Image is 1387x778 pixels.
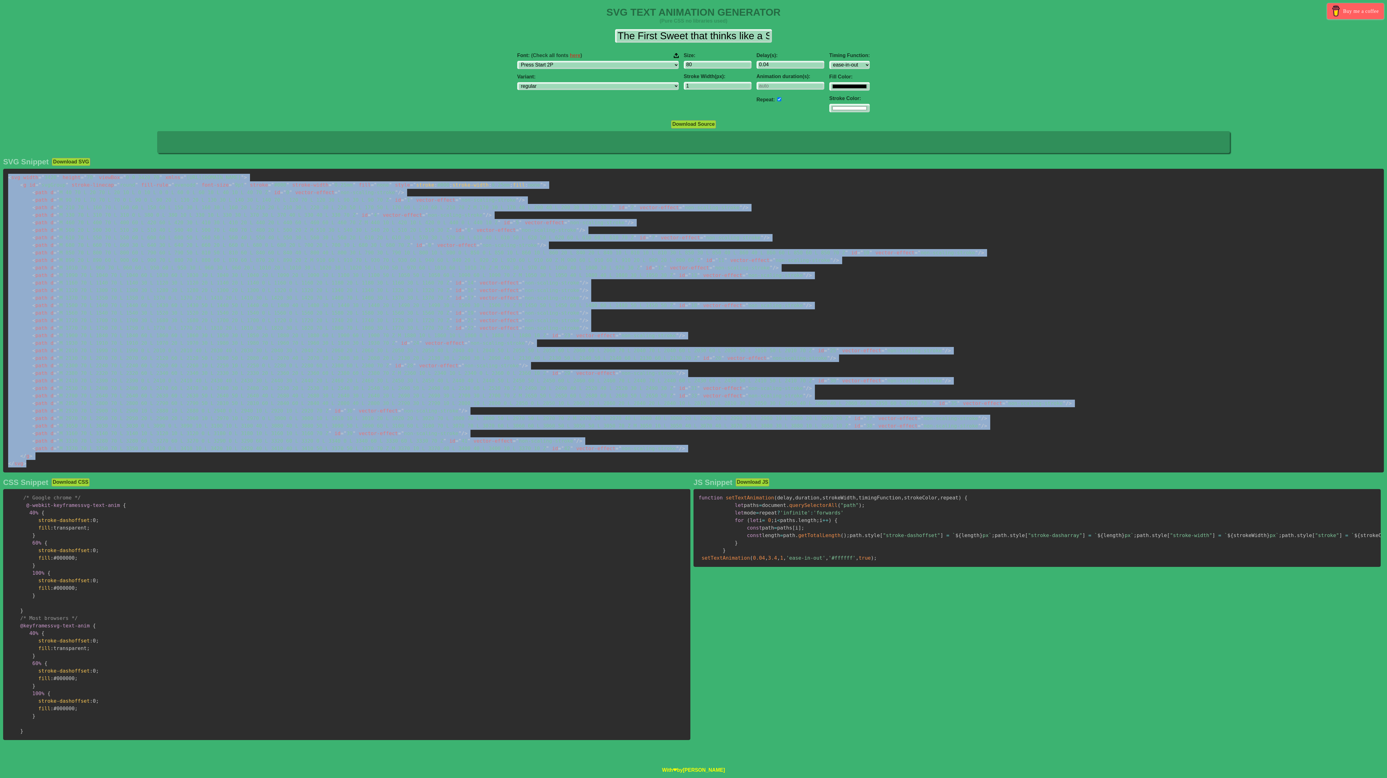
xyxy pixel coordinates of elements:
span: viewBox [99,174,120,180]
label: Size: [684,53,752,58]
span: /> [519,197,525,203]
span: 8 [422,242,434,248]
span: < [8,174,11,180]
span: M 40 70 L 20 70 L 20 10 L 0 10 L 0 0 L 60 0 L 60 10 L 40 10 L 40 70 Z [54,189,271,195]
span: M 460 70 L 400 70 L 400 60 L 420 60 L 420 30 L 410 30 L 410 20 L 440 20 L 440 60 L 460 60 L 460 7... [54,220,501,226]
span: #000 0.25mm none [416,182,540,188]
span: " [353,182,356,188]
span: " [470,227,474,233]
span: " [135,182,138,188]
span: " [449,227,452,233]
span: /> [579,227,585,233]
span: < [32,257,35,263]
span: " [56,227,60,233]
span: = [368,212,371,218]
span: < [20,182,24,188]
span: " [395,189,398,195]
span: < [32,250,35,256]
span: path [32,212,47,218]
span: < [32,212,35,218]
label: Variant: [517,74,679,80]
span: 9pt [229,182,247,188]
span: " [389,197,392,203]
span: " [232,182,235,188]
span: g [20,182,26,188]
span: evenodd [168,182,199,188]
span: id [274,189,280,195]
span: " [56,212,60,218]
span: " [519,220,522,226]
span: 10 [857,250,872,256]
span: " [869,250,872,256]
span: vector-effect [525,220,564,226]
span: = [679,205,682,210]
span: " [519,227,522,233]
span: = [510,220,513,226]
span: svg [8,174,20,180]
span: stroke [416,182,434,188]
span: " [975,250,978,256]
span: = [54,250,57,256]
span: /> [398,189,404,195]
span: 11 [712,257,727,263]
span: width [23,174,38,180]
span: " [389,182,392,188]
span: = [770,257,773,263]
span: id [362,212,368,218]
span: /> [833,257,839,263]
span: non-scaling-stroke [709,265,773,271]
span: id [395,197,401,203]
span: = [280,189,283,195]
span: " [770,265,773,271]
span: " [56,205,60,210]
span: " [84,174,87,180]
span: 3420 [38,174,59,180]
span: " [56,257,60,263]
span: " [56,197,60,203]
span: = [700,235,703,241]
span: = [229,182,232,188]
span: #000 [268,182,289,188]
span: " [918,250,921,256]
span: 4 [368,212,380,218]
span: = [328,182,332,188]
span: " [283,189,286,195]
span: vector-effect [640,205,679,210]
span: " [93,174,96,180]
span: M 890 20 L 890 60 L 900 60 L 900 70 L 880 70 L 880 60 L 870 60 L 870 20 L 890 20 Z M 910 60 L 910... [54,257,703,263]
span: /> [763,235,769,241]
span: " [123,174,126,180]
span: non-scaling-stroke [455,197,519,203]
span: " [56,265,60,271]
span: " [458,197,461,203]
span: 5 [510,220,522,226]
span: < [32,227,35,233]
span: M 330 70 L 310 70 L 310 0 L 380 0 L 380 10 L 330 10 L 330 30 L 370 30 L 370 40 L 330 40 L 330 70 Z [54,212,359,218]
span: path [32,227,47,233]
span: = [915,250,918,256]
span: d [50,189,54,195]
span: id [640,235,646,241]
span: font-size [202,182,229,188]
span: path [32,272,47,278]
span: " [410,242,413,248]
span: non-scaling-stroke [700,235,763,241]
span: < [32,189,35,195]
span: " [649,235,652,241]
span: 0.25mm [328,182,356,188]
span: stroke-width [292,182,329,188]
span: id [455,227,461,233]
span: id [29,182,35,188]
span: " [480,242,483,248]
span: = [709,265,712,271]
span: = [422,212,425,218]
span: 7 [646,235,658,241]
label: Animation duration(s): [757,74,824,79]
span: 0 0 3420 70 [120,174,162,180]
span: " [761,235,764,241]
span: vector-effect [670,265,709,271]
span: path [32,197,47,203]
span: d [50,250,54,256]
span: : [525,182,528,188]
span: " [682,205,685,210]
